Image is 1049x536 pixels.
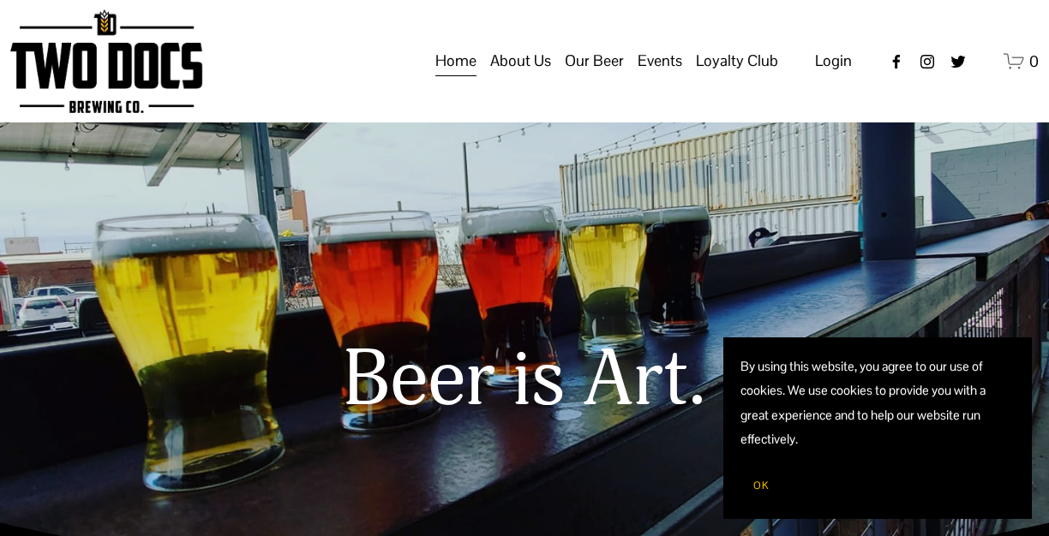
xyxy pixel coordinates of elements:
[950,53,967,70] a: twitter-unauth
[740,354,1015,453] p: By using this website, you agree to our use of cookies. We use cookies to provide you with a grea...
[888,53,905,70] a: Facebook
[490,45,551,78] a: folder dropdown
[696,46,778,75] span: Loyalty Club
[753,479,769,492] span: OK
[490,46,551,75] span: About Us
[723,337,1032,520] section: Cookie banner
[435,45,477,78] a: Home
[1004,51,1039,72] a: 0 items in cart
[740,469,782,502] button: OK
[638,45,682,78] a: folder dropdown
[565,46,624,75] span: Our Beer
[815,51,852,70] span: Login
[696,45,778,78] a: folder dropdown
[565,45,624,78] a: folder dropdown
[815,46,852,75] a: Login
[919,53,936,70] a: instagram-unauth
[638,46,682,75] span: Events
[10,9,202,113] img: Two Docs Brewing Co.
[10,336,1039,424] h1: Beer is Art.
[1029,51,1039,71] span: 0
